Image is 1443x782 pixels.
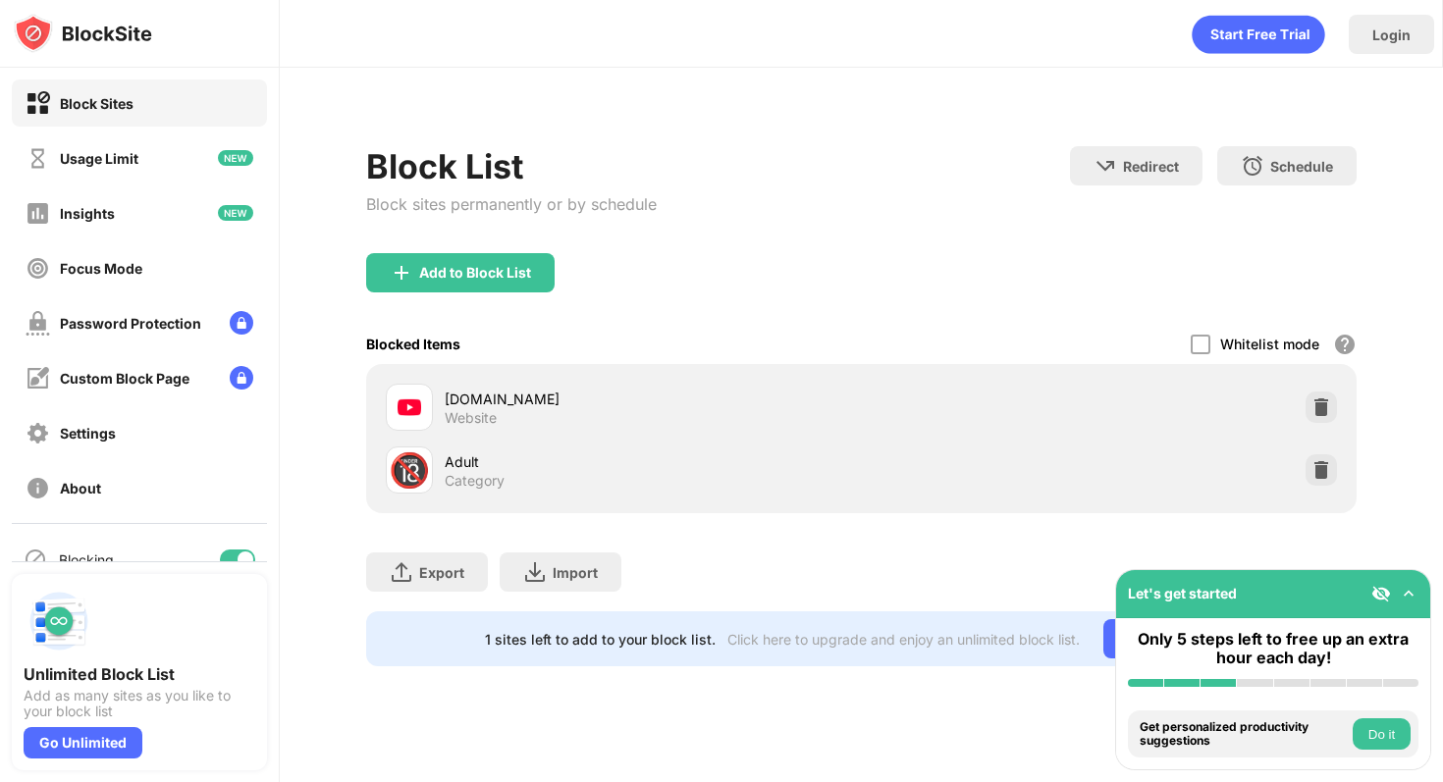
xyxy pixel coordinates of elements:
div: Block Sites [60,95,134,112]
img: push-block-list.svg [24,586,94,656]
div: animation [1192,15,1325,54]
img: logo-blocksite.svg [14,14,152,53]
div: Go Unlimited [1103,619,1238,658]
img: password-protection-off.svg [26,311,50,336]
div: Insights [60,205,115,222]
div: [DOMAIN_NAME] [445,389,861,409]
div: Category [445,472,505,490]
img: focus-off.svg [26,256,50,281]
div: Adult [445,451,861,472]
img: block-on.svg [26,91,50,116]
div: Get personalized productivity suggestions [1140,720,1348,749]
div: Blocking [59,551,114,568]
img: eye-not-visible.svg [1371,584,1391,603]
div: 🔞 [389,450,430,491]
div: Usage Limit [60,150,138,167]
img: time-usage-off.svg [26,146,50,171]
div: Go Unlimited [24,727,142,758]
div: Block sites permanently or by schedule [366,194,657,214]
img: favicons [398,395,421,419]
div: Only 5 steps left to free up an extra hour each day! [1128,630,1418,667]
div: Focus Mode [60,260,142,277]
div: Whitelist mode [1220,336,1319,352]
button: Do it [1353,718,1411,750]
div: Website [445,409,497,427]
div: Import [553,564,598,581]
div: Custom Block Page [60,370,189,387]
img: new-icon.svg [218,150,253,166]
div: Blocked Items [366,336,460,352]
div: Let's get started [1128,585,1237,601]
div: 1 sites left to add to your block list. [485,631,716,648]
div: Add to Block List [419,265,531,281]
div: Login [1372,26,1411,43]
img: omni-setup-toggle.svg [1399,584,1418,603]
img: lock-menu.svg [230,311,253,335]
img: customize-block-page-off.svg [26,366,50,391]
img: about-off.svg [26,476,50,500]
div: Click here to upgrade and enjoy an unlimited block list. [727,631,1080,648]
img: settings-off.svg [26,421,50,445]
div: Schedule [1270,158,1333,175]
div: Export [419,564,464,581]
div: Add as many sites as you like to your block list [24,688,255,719]
img: insights-off.svg [26,201,50,226]
div: About [60,480,101,496]
img: new-icon.svg [218,205,253,221]
div: Block List [366,146,657,186]
div: Unlimited Block List [24,664,255,684]
img: blocking-icon.svg [24,547,47,571]
div: Password Protection [60,315,201,332]
div: Redirect [1123,158,1179,175]
img: lock-menu.svg [230,366,253,390]
div: Settings [60,425,116,442]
